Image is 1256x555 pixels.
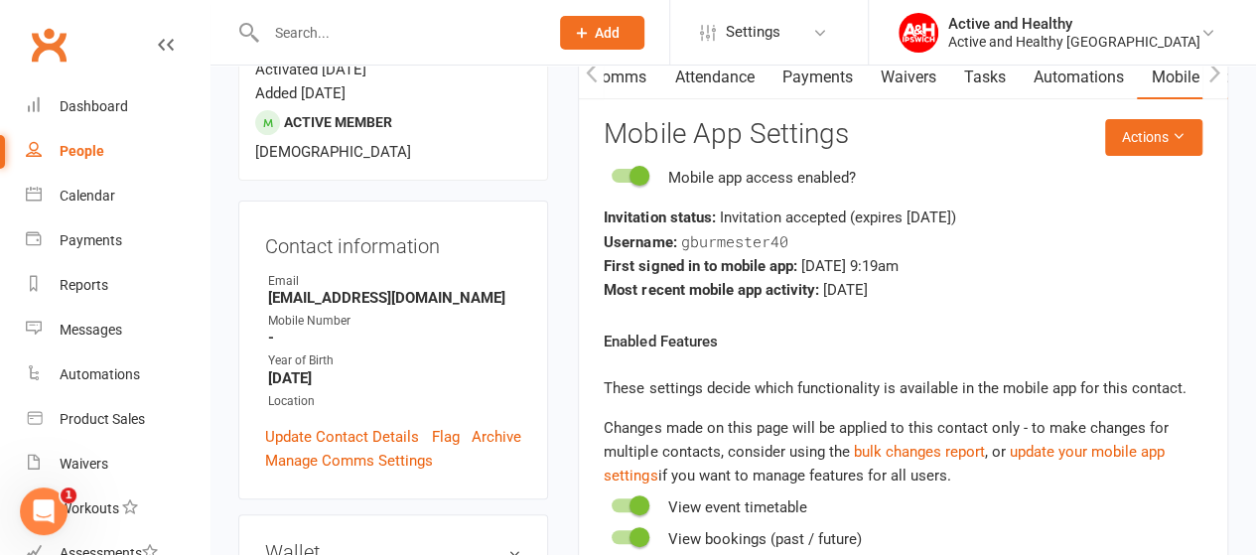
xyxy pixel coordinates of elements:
[26,442,209,486] a: Waivers
[604,233,676,251] strong: Username:
[20,487,68,535] iframe: Intercom live chat
[265,425,419,449] a: Update Contact Details
[60,322,122,338] div: Messages
[560,16,644,50] button: Add
[265,227,521,257] h3: Contact information
[660,55,768,100] a: Attendance
[26,486,209,531] a: Workouts
[60,456,108,472] div: Waivers
[268,272,521,291] div: Email
[604,119,1202,150] h3: Mobile App Settings
[595,25,620,41] span: Add
[604,376,1202,400] p: These settings decide which functionality is available in the mobile app for this contact.
[1105,119,1202,155] button: Actions
[726,10,780,55] span: Settings
[853,443,984,461] a: bulk changes report
[604,281,818,299] strong: Most recent mobile app activity:
[26,397,209,442] a: Product Sales
[948,15,1200,33] div: Active and Healthy
[604,206,1202,229] div: Invitation accepted
[604,208,715,226] strong: Invitation status:
[255,84,346,102] time: Added [DATE]
[667,166,855,190] div: Mobile app access enabled?
[284,114,392,130] span: Active member
[60,500,119,516] div: Workouts
[866,55,949,100] a: Waivers
[432,425,460,449] a: Flag
[26,308,209,352] a: Messages
[60,98,128,114] div: Dashboard
[268,289,521,307] strong: [EMAIL_ADDRESS][DOMAIN_NAME]
[60,143,104,159] div: People
[604,254,1202,278] div: [DATE] 9:19am
[680,231,787,251] span: gburmester40
[60,232,122,248] div: Payments
[849,208,955,226] span: (expires [DATE] )
[26,129,209,174] a: People
[948,33,1200,51] div: Active and Healthy [GEOGRAPHIC_DATA]
[899,13,938,53] img: thumb_image1691632507.png
[268,351,521,370] div: Year of Birth
[604,443,1164,485] a: update your mobile app settings
[268,329,521,347] strong: -
[768,55,866,100] a: Payments
[26,218,209,263] a: Payments
[667,498,806,516] span: View event timetable
[268,369,521,387] strong: [DATE]
[268,312,521,331] div: Mobile Number
[1019,55,1137,100] a: Automations
[268,392,521,411] div: Location
[578,55,660,100] a: Comms
[61,487,76,503] span: 1
[60,188,115,204] div: Calendar
[255,143,411,161] span: [DEMOGRAPHIC_DATA]
[255,61,366,78] time: Activated [DATE]
[667,530,861,548] span: View bookings (past / future)
[265,449,433,473] a: Manage Comms Settings
[604,330,717,353] label: Enabled Features
[26,174,209,218] a: Calendar
[472,425,521,449] a: Archive
[604,416,1202,487] div: Changes made on this page will be applied to this contact only - to make changes for multiple con...
[260,19,534,47] input: Search...
[60,277,108,293] div: Reports
[26,84,209,129] a: Dashboard
[949,55,1019,100] a: Tasks
[24,20,73,69] a: Clubworx
[60,366,140,382] div: Automations
[1137,55,1244,100] a: Mobile App
[822,281,867,299] span: [DATE]
[26,263,209,308] a: Reports
[604,257,796,275] strong: First signed in to mobile app:
[60,411,145,427] div: Product Sales
[26,352,209,397] a: Automations
[853,443,1009,461] span: , or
